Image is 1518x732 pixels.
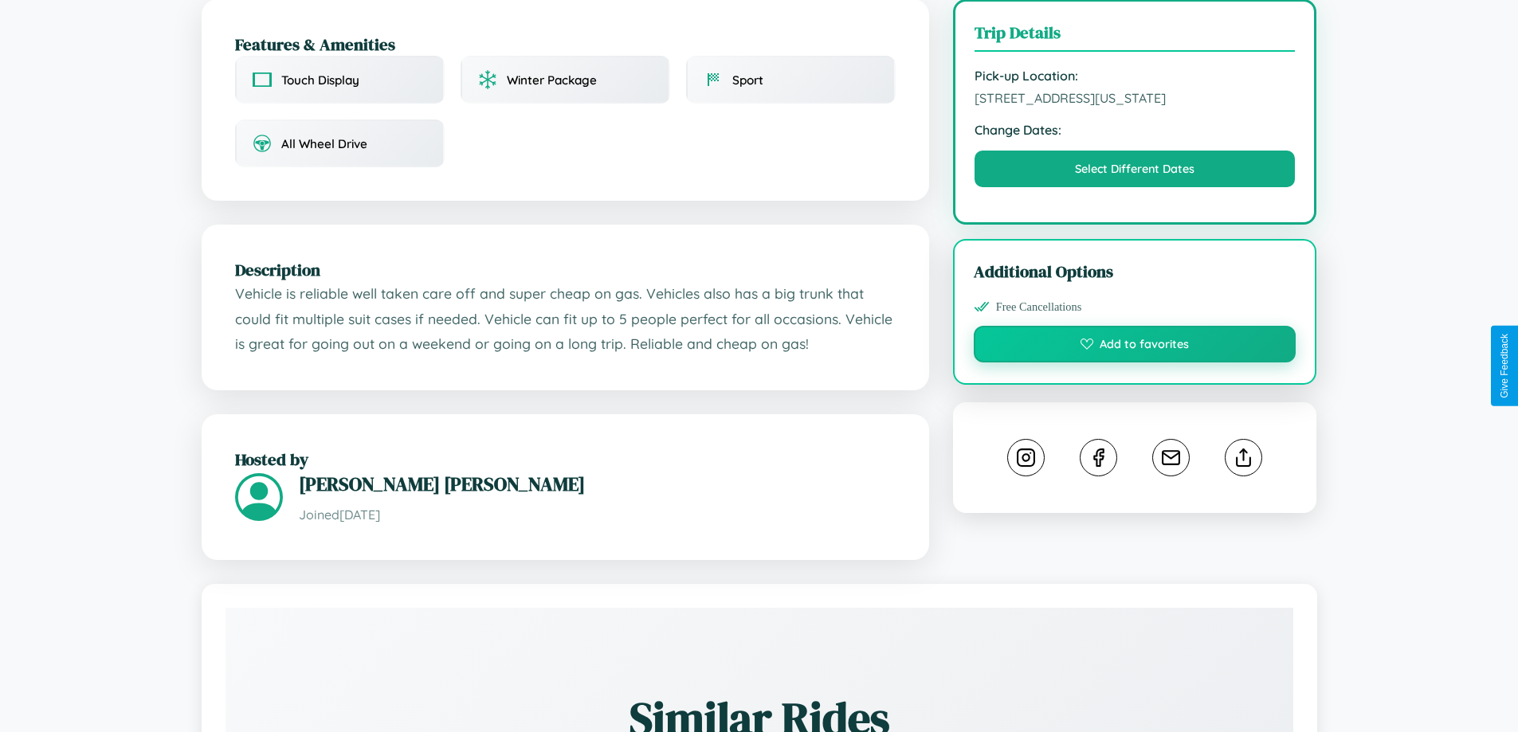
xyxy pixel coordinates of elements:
[975,68,1296,84] strong: Pick-up Location:
[281,72,359,88] span: Touch Display
[975,151,1296,187] button: Select Different Dates
[996,300,1082,314] span: Free Cancellations
[975,122,1296,138] strong: Change Dates:
[299,471,896,497] h3: [PERSON_NAME] [PERSON_NAME]
[975,90,1296,106] span: [STREET_ADDRESS][US_STATE]
[235,281,896,357] p: Vehicle is reliable well taken care off and super cheap on gas. Vehicles also has a big trunk tha...
[235,448,896,471] h2: Hosted by
[732,72,763,88] span: Sport
[1499,334,1510,398] div: Give Feedback
[235,33,896,56] h2: Features & Amenities
[974,326,1296,362] button: Add to favorites
[281,136,367,151] span: All Wheel Drive
[507,72,597,88] span: Winter Package
[975,21,1296,52] h3: Trip Details
[235,258,896,281] h2: Description
[974,260,1296,283] h3: Additional Options
[299,503,896,526] p: Joined [DATE]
